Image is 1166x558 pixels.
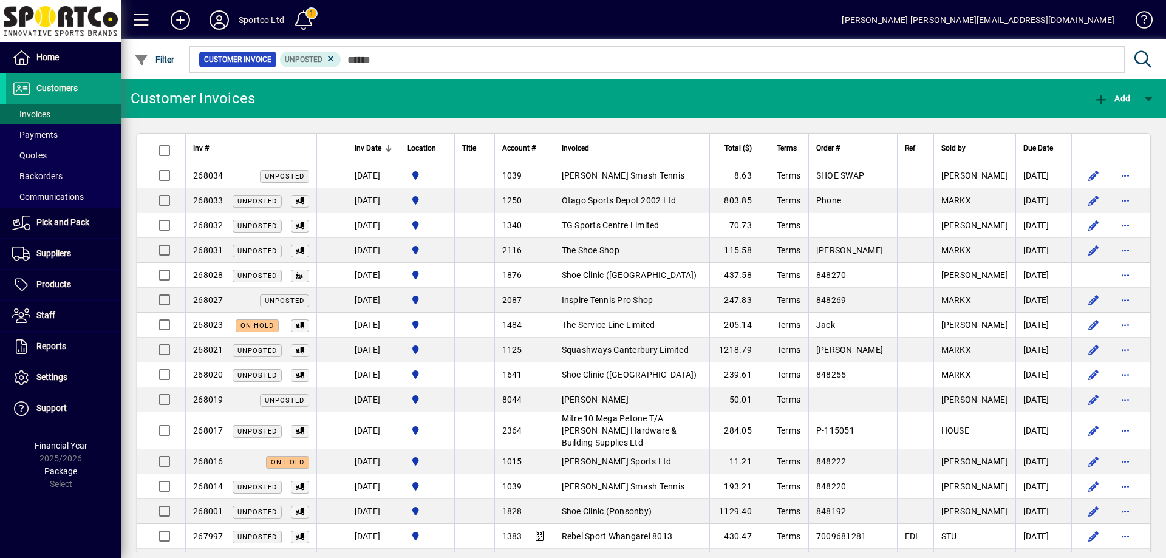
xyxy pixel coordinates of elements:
button: Edit [1084,390,1103,409]
td: 50.01 [709,387,769,412]
td: 803.85 [709,188,769,213]
span: Terms [777,320,800,330]
td: 430.47 [709,524,769,549]
span: 848220 [816,481,847,491]
span: Pick and Pack [36,217,89,227]
a: Support [6,393,121,424]
span: Total ($) [724,141,752,155]
div: Due Date [1023,141,1064,155]
td: 1129.40 [709,499,769,524]
button: Edit [1084,452,1103,471]
span: Ref [905,141,915,155]
span: 268019 [193,395,223,404]
span: [PERSON_NAME] [562,395,629,404]
span: Sportco Ltd Warehouse [407,194,447,207]
span: Unposted [237,508,277,516]
span: 2087 [502,295,522,305]
div: [PERSON_NAME] [PERSON_NAME][EMAIL_ADDRESS][DOMAIN_NAME] [842,10,1114,30]
a: Home [6,43,121,73]
span: 1125 [502,345,522,355]
button: Edit [1084,166,1103,185]
span: Sportco Ltd Warehouse [407,424,447,437]
span: 2116 [502,245,522,255]
span: Sportco Ltd Warehouse [407,368,447,381]
span: Rebel Sport Whangarei 8013 [562,531,673,541]
span: [PERSON_NAME] [941,481,1008,491]
button: More options [1116,526,1135,546]
span: Sportco Ltd Warehouse [407,219,447,232]
span: 268031 [193,245,223,255]
span: Terms [777,426,800,435]
span: Order # [816,141,840,155]
span: Sportco Ltd Warehouse [407,268,447,282]
span: Package [44,466,77,476]
span: Sportco Ltd Warehouse [407,455,447,468]
div: Title [462,141,487,155]
span: 268023 [193,320,223,330]
span: 268032 [193,220,223,230]
span: Unposted [237,272,277,280]
span: Add [1094,94,1130,103]
span: [PERSON_NAME] Smash Tennis [562,171,685,180]
td: [DATE] [1015,524,1071,549]
span: MARKX [941,295,971,305]
span: Suppliers [36,248,71,258]
span: Communications [12,192,84,202]
button: Add [161,9,200,31]
span: [PERSON_NAME] [816,245,883,255]
span: Sportco Ltd Warehouse [407,343,447,356]
span: 1039 [502,481,522,491]
td: [DATE] [1015,338,1071,362]
div: Account # [502,141,547,155]
span: Terms [777,457,800,466]
span: Unposted [237,483,277,491]
span: Location [407,141,436,155]
a: Reports [6,332,121,362]
span: Staff [36,310,55,320]
span: Sportco Ltd Warehouse [407,505,447,518]
a: Invoices [6,104,121,124]
div: Customer Invoices [131,89,255,108]
span: [PERSON_NAME] [941,506,1008,516]
span: 1015 [502,457,522,466]
span: Filter [134,55,175,64]
span: Sportco Ltd Warehouse [407,393,447,406]
span: 268027 [193,295,223,305]
span: Customer Invoice [204,53,271,66]
span: 1484 [502,320,522,330]
span: Inv Date [355,141,381,155]
button: Edit [1084,340,1103,359]
td: 239.61 [709,362,769,387]
button: Edit [1084,477,1103,496]
td: [DATE] [347,288,400,313]
span: 1383 [502,531,522,541]
span: Sportco Ltd Warehouse [407,243,447,257]
span: Terms [777,531,800,541]
div: Sold by [941,141,1008,155]
span: EDI [905,531,918,541]
span: Sportco Ltd Warehouse [407,169,447,182]
span: Due Date [1023,141,1053,155]
span: 848222 [816,457,847,466]
td: [DATE] [1015,188,1071,213]
button: More options [1116,166,1135,185]
a: Knowledge Base [1127,2,1151,42]
a: Payments [6,124,121,145]
span: MARKX [941,370,971,379]
span: Unposted [237,197,277,205]
div: Invoiced [562,141,702,155]
button: More options [1116,390,1135,409]
span: Products [36,279,71,289]
span: On hold [271,458,304,466]
span: 848270 [816,270,847,280]
span: Inv # [193,141,209,155]
span: Quotes [12,151,47,160]
button: Edit [1084,502,1103,521]
span: Sportco Ltd Warehouse [407,293,447,307]
td: [DATE] [347,163,400,188]
span: Sportco Ltd Warehouse [407,480,447,493]
a: Suppliers [6,239,121,269]
td: 1218.79 [709,338,769,362]
a: Pick and Pack [6,208,121,238]
span: 268034 [193,171,223,180]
